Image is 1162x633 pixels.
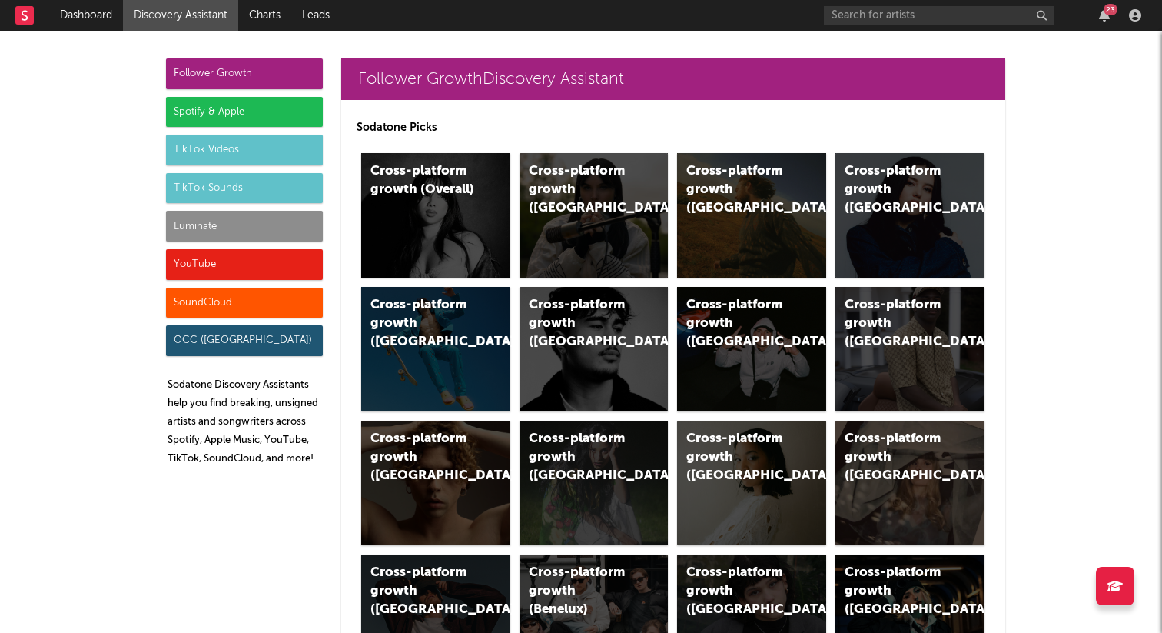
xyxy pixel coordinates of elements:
div: 23 [1104,4,1117,15]
div: Cross-platform growth ([GEOGRAPHIC_DATA]) [686,162,791,218]
div: Luminate [166,211,323,242]
a: Cross-platform growth ([GEOGRAPHIC_DATA]) [835,287,984,411]
div: OCC ([GEOGRAPHIC_DATA]) [166,325,323,356]
div: Cross-platform growth ([GEOGRAPHIC_DATA]) [529,296,633,351]
p: Sodatone Discovery Assistants help you find breaking, unsigned artists and songwriters across Spo... [168,376,323,468]
a: Cross-platform growth ([GEOGRAPHIC_DATA]) [835,153,984,278]
div: Cross-platform growth ([GEOGRAPHIC_DATA]) [845,162,949,218]
div: Cross-platform growth ([GEOGRAPHIC_DATA]) [845,564,949,619]
a: Cross-platform growth ([GEOGRAPHIC_DATA]) [835,421,984,545]
a: Follower GrowthDiscovery Assistant [341,58,1005,100]
input: Search for artists [824,6,1054,25]
div: Cross-platform growth (Overall) [370,162,475,199]
div: Cross-platform growth (Benelux) [529,564,633,619]
div: Cross-platform growth ([GEOGRAPHIC_DATA]) [845,296,949,351]
div: Cross-platform growth ([GEOGRAPHIC_DATA]) [370,430,475,485]
button: 23 [1099,9,1110,22]
a: Cross-platform growth ([GEOGRAPHIC_DATA]) [520,287,669,411]
div: YouTube [166,249,323,280]
p: Sodatone Picks [357,118,990,137]
a: Cross-platform growth ([GEOGRAPHIC_DATA]/GSA) [677,287,826,411]
div: Cross-platform growth ([GEOGRAPHIC_DATA]) [686,564,791,619]
div: Follower Growth [166,58,323,89]
div: Cross-platform growth ([GEOGRAPHIC_DATA]) [845,430,949,485]
div: SoundCloud [166,288,323,318]
div: TikTok Sounds [166,173,323,204]
div: Spotify & Apple [166,97,323,128]
a: Cross-platform growth ([GEOGRAPHIC_DATA]) [520,421,669,545]
a: Cross-platform growth ([GEOGRAPHIC_DATA]) [361,287,510,411]
div: Cross-platform growth ([GEOGRAPHIC_DATA]) [529,162,633,218]
div: Cross-platform growth ([GEOGRAPHIC_DATA]) [686,430,791,485]
div: TikTok Videos [166,135,323,165]
div: Cross-platform growth ([GEOGRAPHIC_DATA]) [370,296,475,351]
a: Cross-platform growth ([GEOGRAPHIC_DATA]) [677,153,826,278]
div: Cross-platform growth ([GEOGRAPHIC_DATA]) [370,564,475,619]
a: Cross-platform growth ([GEOGRAPHIC_DATA]) [520,153,669,278]
a: Cross-platform growth ([GEOGRAPHIC_DATA]) [677,421,826,545]
a: Cross-platform growth ([GEOGRAPHIC_DATA]) [361,421,510,545]
div: Cross-platform growth ([GEOGRAPHIC_DATA]) [529,430,633,485]
a: Cross-platform growth (Overall) [361,153,510,278]
div: Cross-platform growth ([GEOGRAPHIC_DATA]/GSA) [686,296,791,351]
